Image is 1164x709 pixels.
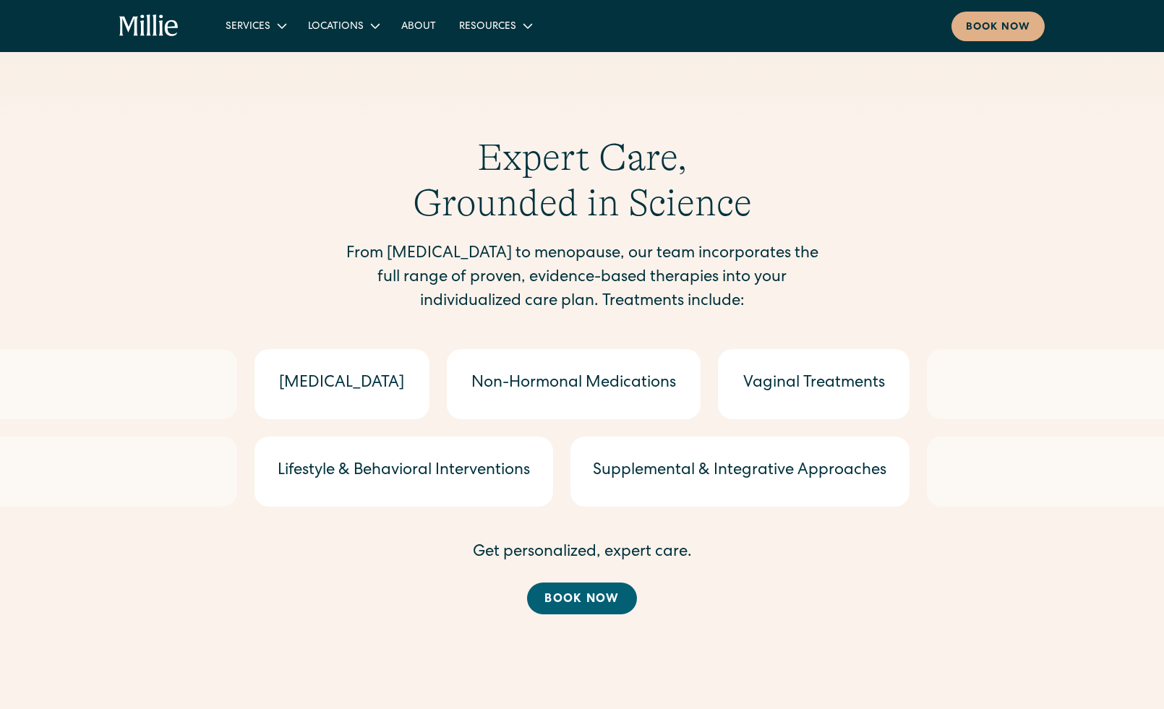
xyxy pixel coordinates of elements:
div: From [MEDICAL_DATA] to menopause, our team incorporates the full range of proven, evidence-based ... [338,243,826,314]
div: Vaginal Treatments [743,372,885,396]
div: [MEDICAL_DATA] [279,372,404,396]
div: Lifestyle & Behavioral Interventions [278,460,530,484]
div: Services [226,20,270,35]
div: Locations [296,14,390,38]
a: home [119,14,179,38]
a: Book now [527,583,636,614]
div: Resources [448,14,542,38]
div: Locations [308,20,364,35]
div: Book now [966,20,1030,35]
a: About [390,14,448,38]
div: Non-Hormonal Medications [471,372,676,396]
div: Services [214,14,296,38]
h2: Expert Care, Grounded in Science [338,135,826,225]
div: Book now [544,591,619,609]
div: Get personalized, expert care. [119,541,1045,565]
div: Resources [459,20,516,35]
a: Book now [951,12,1045,41]
div: Supplemental & Integrative Approaches [593,460,886,484]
